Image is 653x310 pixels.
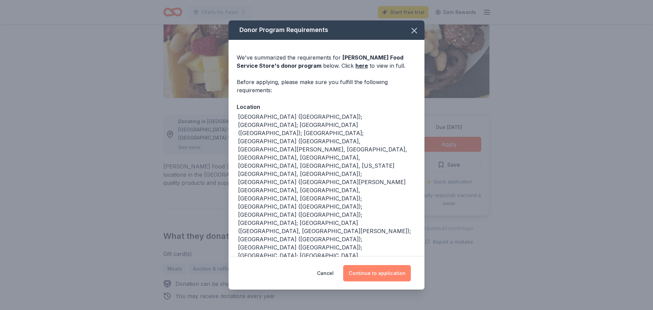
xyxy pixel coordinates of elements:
[343,265,411,281] button: Continue to application
[237,102,416,111] div: Location
[229,20,424,40] div: Donor Program Requirements
[237,78,416,94] div: Before applying, please make sure you fulfill the following requirements:
[317,265,334,281] button: Cancel
[237,53,416,70] div: We've summarized the requirements for below. Click to view in full.
[355,62,368,70] a: here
